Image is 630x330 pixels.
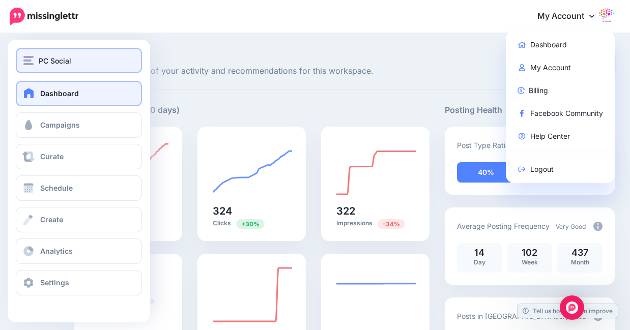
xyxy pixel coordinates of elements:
[16,144,142,169] a: Curate
[336,206,414,216] h5: 322
[510,80,611,100] a: Billing
[457,220,550,232] p: Average Posting Frequency
[40,278,69,287] span: Settings
[16,175,142,201] a: Schedule
[474,258,485,266] span: Day
[16,207,142,232] a: Create
[510,126,611,146] a: Help Center
[510,35,611,54] a: Dashboard
[462,248,497,257] p: 14
[593,222,603,231] img: info-circle-grey.png
[40,152,64,161] span: Curate
[522,258,538,266] span: Week
[510,159,611,179] a: Logout
[39,55,71,67] span: PC Social
[10,8,78,25] img: Missinglettr
[556,223,586,230] span: Very Good
[23,56,34,65] img: menu.png
[518,304,618,318] a: Tell us how we can improve
[510,57,611,77] a: My Account
[40,215,63,224] span: Create
[74,65,429,78] span: Here's an overview of your activity and recommendations for this workspace.
[457,310,558,322] p: Posts in [GEOGRAPHIC_DATA]
[378,219,405,229] span: Previous period: 490
[336,219,414,228] p: Impressions
[16,270,142,295] a: Settings
[40,121,80,129] span: Campaigns
[556,313,586,320] span: Very Good
[16,112,142,138] a: Campaigns
[16,81,142,106] a: Dashboard
[40,184,73,192] span: Schedule
[213,219,291,228] p: Clicks
[560,295,584,320] div: Open Intercom Messenger
[16,238,142,264] a: Analytics
[457,162,516,183] div: 40% of your posts in the last 30 days have been from Drip Campaigns
[510,103,611,123] a: Facebook Community
[40,247,73,255] span: Analytics
[518,87,525,94] img: revenue-blue.png
[512,248,547,257] p: 102
[457,139,509,151] p: Post Type Ratio
[445,104,615,116] h5: Posting Health
[527,4,615,29] a: My Account
[213,206,291,216] h5: 324
[40,89,79,98] span: Dashboard
[571,258,589,266] span: Month
[506,31,615,183] div: My Account
[236,219,265,229] span: Previous period: 250
[16,48,142,73] button: PC Social
[562,248,597,257] p: 437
